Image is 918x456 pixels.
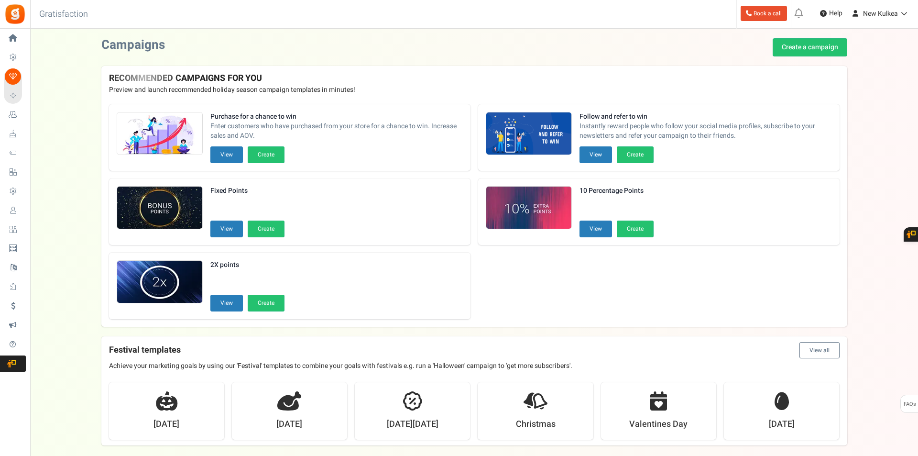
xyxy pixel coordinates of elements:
[117,112,202,156] img: Recommended Campaigns
[769,418,795,431] strong: [DATE]
[903,395,916,413] span: FAQs
[617,221,654,237] button: Create
[210,221,243,237] button: View
[629,418,688,431] strong: Valentines Day
[516,418,556,431] strong: Christmas
[579,122,832,141] span: Instantly reward people who follow your social media profiles, subscribe to your newsletters and ...
[579,112,832,122] strong: Follow and refer to win
[617,146,654,163] button: Create
[210,260,284,270] strong: 2X points
[486,187,571,230] img: Recommended Campaigns
[579,186,654,196] strong: 10 Percentage Points
[117,261,202,304] img: Recommended Campaigns
[109,361,840,371] p: Achieve your marketing goals by using our 'Festival' templates to combine your goals with festiva...
[210,122,463,141] span: Enter customers who have purchased from your store for a chance to win. Increase sales and AOV.
[153,418,179,431] strong: [DATE]
[248,146,284,163] button: Create
[579,221,612,237] button: View
[248,295,284,311] button: Create
[799,342,840,358] button: View all
[816,6,846,21] a: Help
[109,74,840,83] h4: RECOMMENDED CAMPAIGNS FOR YOU
[210,295,243,311] button: View
[248,221,284,237] button: Create
[109,342,840,358] h4: Festival templates
[210,186,284,196] strong: Fixed Points
[109,85,840,95] p: Preview and launch recommended holiday season campaign templates in minutes!
[276,418,302,431] strong: [DATE]
[863,9,898,19] span: New Kulkea
[579,146,612,163] button: View
[387,418,438,431] strong: [DATE][DATE]
[29,5,98,24] h3: Gratisfaction
[827,9,842,18] span: Help
[210,146,243,163] button: View
[486,112,571,156] img: Recommended Campaigns
[4,3,26,25] img: Gratisfaction
[117,187,202,230] img: Recommended Campaigns
[741,6,787,21] a: Book a call
[101,38,165,52] h2: Campaigns
[210,112,463,122] strong: Purchase for a chance to win
[773,38,847,56] a: Create a campaign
